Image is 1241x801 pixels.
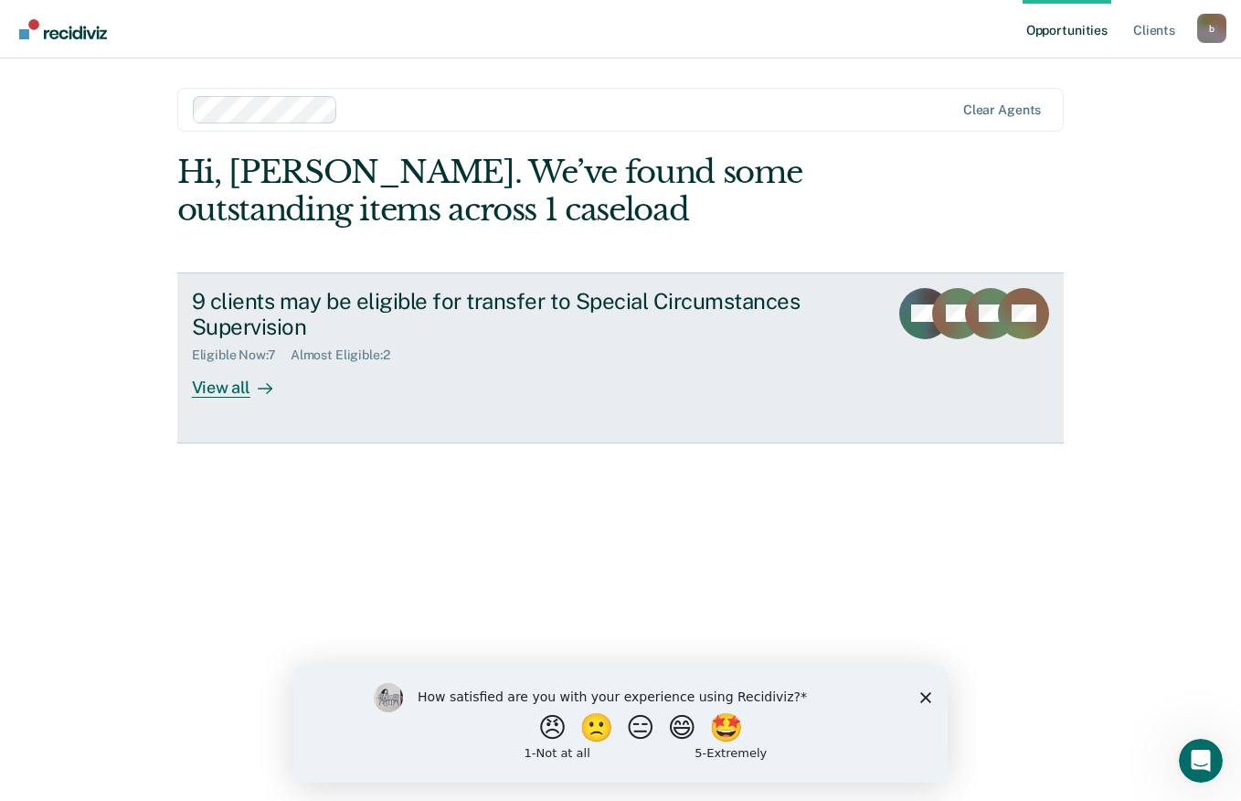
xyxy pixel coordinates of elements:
[293,665,948,783] iframe: Survey by Kim from Recidiviz
[19,19,107,39] img: Recidiviz
[177,272,1065,443] a: 9 clients may be eligible for transfer to Special Circumstances SupervisionEligible Now:7Almost E...
[1197,14,1226,43] div: b
[192,288,833,341] div: 9 clients may be eligible for transfer to Special Circumstances Supervision
[291,347,405,363] div: Almost Eligible : 2
[192,347,291,363] div: Eligible Now : 7
[177,154,886,229] div: Hi, [PERSON_NAME]. We’ve found some outstanding items across 1 caseload
[1197,14,1226,43] button: Profile dropdown button
[1179,739,1223,783] iframe: Intercom live chat
[192,363,294,399] div: View all
[963,102,1041,118] div: Clear agents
